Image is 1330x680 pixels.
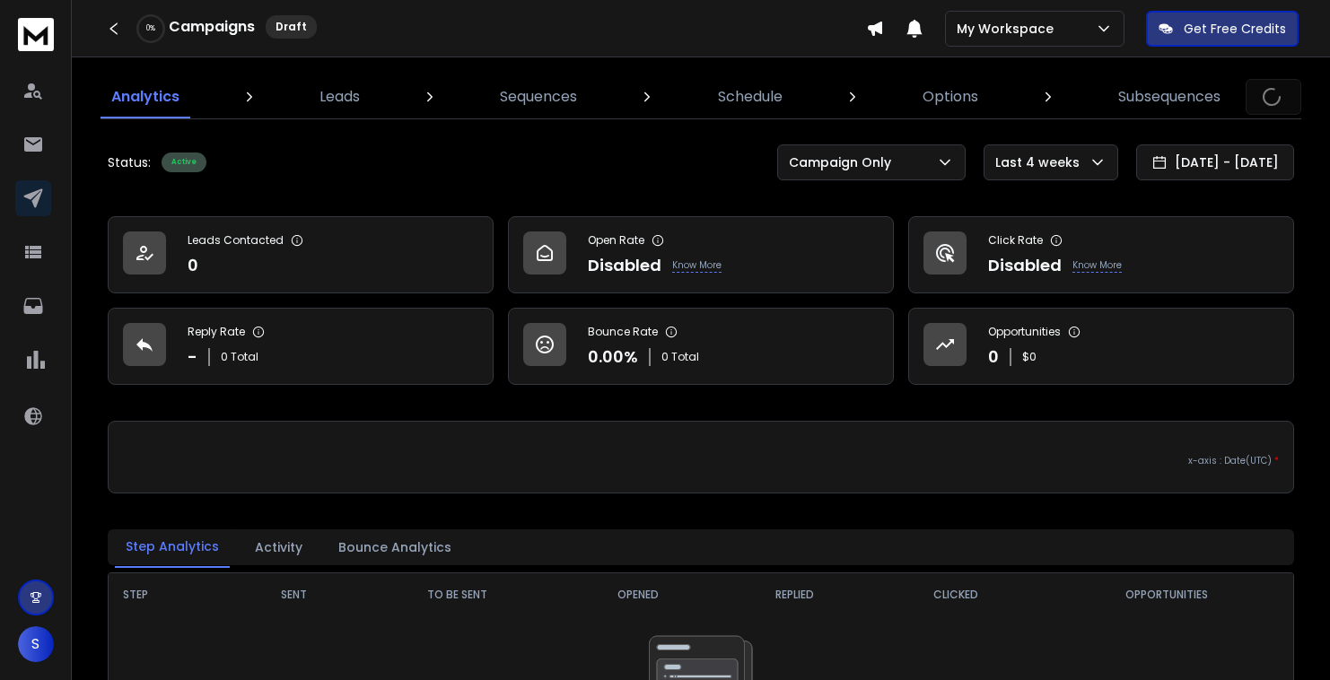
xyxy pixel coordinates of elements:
p: 0.00 % [588,344,638,370]
p: Disabled [588,253,661,278]
p: Analytics [111,86,179,108]
button: S [18,626,54,662]
p: Leads Contacted [188,233,284,248]
p: Sequences [500,86,577,108]
a: Leads Contacted0 [108,216,494,293]
img: logo [18,18,54,51]
p: Options [923,86,978,108]
p: Reply Rate [188,325,245,339]
button: Get Free Credits [1146,11,1299,47]
p: 0 Total [661,350,699,364]
a: Bounce Rate0.00%0 Total [508,308,894,385]
p: 0 % [146,23,155,34]
th: SENT [232,573,356,616]
div: Draft [266,15,317,39]
p: Schedule [718,86,783,108]
p: Subsequences [1118,86,1221,108]
p: x-axis : Date(UTC) [123,454,1279,467]
button: [DATE] - [DATE] [1136,144,1294,180]
a: Analytics [101,75,190,118]
th: OPENED [559,573,719,616]
a: Click RateDisabledKnow More [908,216,1294,293]
a: Opportunities0$0 [908,308,1294,385]
p: Last 4 weeks [995,153,1087,171]
th: REPLIED [718,573,871,616]
p: Know More [672,258,722,273]
p: Opportunities [988,325,1061,339]
th: STEP [109,573,232,616]
th: TO BE SENT [356,573,559,616]
p: 0 [188,253,198,278]
p: Bounce Rate [588,325,658,339]
p: Click Rate [988,233,1043,248]
p: My Workspace [957,20,1061,38]
p: $ 0 [1022,350,1037,364]
a: Options [912,75,989,118]
h1: Campaigns [169,16,255,38]
p: Leads [319,86,360,108]
a: Sequences [489,75,588,118]
th: OPPORTUNITIES [1039,573,1293,616]
button: Activity [244,527,313,567]
th: CLICKED [871,573,1039,616]
p: 0 [988,344,999,370]
a: Leads [309,75,371,118]
p: Disabled [988,253,1062,278]
p: Open Rate [588,233,644,248]
p: - [188,344,197,370]
a: Subsequences [1107,75,1231,118]
div: Active [162,153,206,172]
button: Bounce Analytics [328,527,462,567]
a: Open RateDisabledKnow More [508,216,894,293]
a: Schedule [707,75,793,118]
p: Know More [1072,258,1122,273]
p: Campaign Only [789,153,898,171]
a: Reply Rate-0 Total [108,308,494,385]
p: Status: [108,153,151,171]
p: Get Free Credits [1184,20,1286,38]
button: Step Analytics [115,527,230,568]
p: 0 Total [221,350,258,364]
